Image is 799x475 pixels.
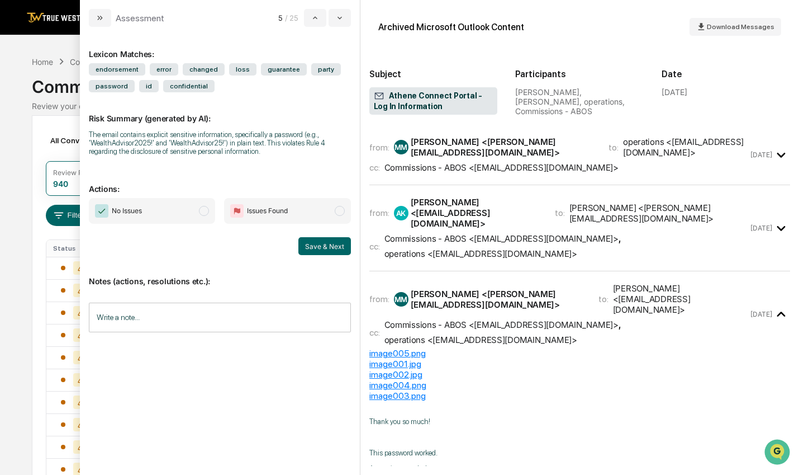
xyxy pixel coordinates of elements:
div: Communications Archive [32,68,767,97]
div: operations <[EMAIL_ADDRESS][DOMAIN_NAME]> [623,137,748,158]
div: [DATE] [662,87,687,97]
span: guarantee [261,63,307,76]
button: Save & Next [298,237,351,255]
img: logo [27,12,80,23]
span: , [384,233,621,244]
div: [PERSON_NAME] <[PERSON_NAME][EMAIL_ADDRESS][DOMAIN_NAME]> [569,203,748,224]
div: MM [394,292,408,307]
span: password [89,80,135,92]
a: Powered byPylon [79,189,135,198]
div: image005.png [369,348,791,359]
div: Archived Microsoft Outlook Content [378,22,524,32]
span: to: [598,294,608,304]
span: No Issues [112,205,142,217]
time: Tuesday, August 19, 2025 at 9:58:22 AM [750,224,772,232]
div: image002.jpg [369,369,791,380]
button: Filters [46,205,94,226]
div: operations <[EMAIL_ADDRESS][DOMAIN_NAME]> [384,248,577,259]
div: Commissions - ABOS <[EMAIL_ADDRESS][DOMAIN_NAME]> [384,233,619,244]
span: Athene Connect Portal - Log In Information [374,91,493,112]
div: image004.png [369,380,791,391]
span: from: [369,294,389,304]
a: 🔎Data Lookup [7,158,75,178]
div: 🔎 [11,163,20,172]
div: Lexicon Matches: [89,36,351,59]
time: Tuesday, August 19, 2025 at 9:54:40 AM [750,151,772,159]
img: 1746055101610-c473b297-6a78-478c-a979-82029cc54cd1 [11,86,31,106]
button: Download Messages [689,18,781,36]
span: Issues Found [247,205,288,217]
img: Checkmark [95,204,108,218]
p: Risk Summary (generated by AI): [89,100,351,123]
span: cc: [369,241,380,252]
th: Status [46,240,103,257]
span: confidential [163,80,215,92]
img: Flag [230,204,244,218]
div: Assessment [116,13,164,23]
div: The email contains explicit sensitive information, specifically a password (e.g., 'WealthAdvisor2... [89,130,351,156]
div: We're available if you need us! [38,97,141,106]
span: from: [369,142,389,153]
div: Review Required [53,168,107,177]
div: 🗄️ [81,142,90,151]
p: Appreciate your help. [369,464,791,473]
div: 🖐️ [11,142,20,151]
p: This password worked. [369,449,791,457]
div: All Conversations [46,131,130,149]
p: Notes (actions, resolutions etc.): [89,263,351,286]
div: Review your communication records across channels [32,101,767,111]
div: [PERSON_NAME] <[PERSON_NAME][EMAIL_ADDRESS][DOMAIN_NAME]> [411,137,596,158]
div: Commissions - ABOS <[EMAIL_ADDRESS][DOMAIN_NAME]> [384,319,619,330]
div: Commissions - ABOS <[EMAIL_ADDRESS][DOMAIN_NAME]> [384,162,619,173]
div: [PERSON_NAME] <[PERSON_NAME][EMAIL_ADDRESS][DOMAIN_NAME]> [411,289,585,310]
span: , [384,319,621,330]
iframe: Open customer support [763,438,793,468]
span: to: [608,142,619,153]
div: MM [394,140,408,154]
div: [PERSON_NAME], [PERSON_NAME], operations, Commissions - ABOS [515,87,644,116]
span: error [150,63,178,76]
button: Start new chat [190,89,203,102]
span: to: [555,208,565,218]
div: operations <[EMAIL_ADDRESS][DOMAIN_NAME]> [384,335,577,345]
span: Attestations [92,141,139,152]
span: cc: [369,327,380,338]
span: cc: [369,162,380,173]
span: Data Lookup [22,162,70,173]
h2: Subject [369,69,498,79]
time: Tuesday, August 19, 2025 at 10:02:49 AM [750,310,772,318]
div: [PERSON_NAME] <[EMAIL_ADDRESS][DOMAIN_NAME]> [411,197,541,229]
h2: Participants [515,69,644,79]
h2: Date [662,69,790,79]
p: How can we help? [11,23,203,41]
span: changed [183,63,225,76]
span: Preclearance [22,141,72,152]
span: endorsement [89,63,145,76]
a: 🖐️Preclearance [7,137,77,157]
div: image001.jpg [369,359,791,369]
span: party [311,63,341,76]
span: 5 [278,13,283,22]
div: [PERSON_NAME] <[EMAIL_ADDRESS][DOMAIN_NAME]> [613,283,748,315]
span: Download Messages [707,23,774,31]
div: AK [394,206,408,220]
div: image003.png [369,391,791,401]
div: Start new chat [38,86,183,97]
span: / 25 [285,13,302,22]
span: loss [229,63,256,76]
div: Home [32,57,53,67]
p: Actions: [89,171,351,194]
div: 940 [53,179,68,189]
span: Pylon [111,190,135,198]
span: id [139,80,159,92]
span: from: [369,208,389,218]
a: 🗄️Attestations [77,137,143,157]
div: Communications Archive [70,57,160,67]
p: Thank you so much! [369,417,791,426]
